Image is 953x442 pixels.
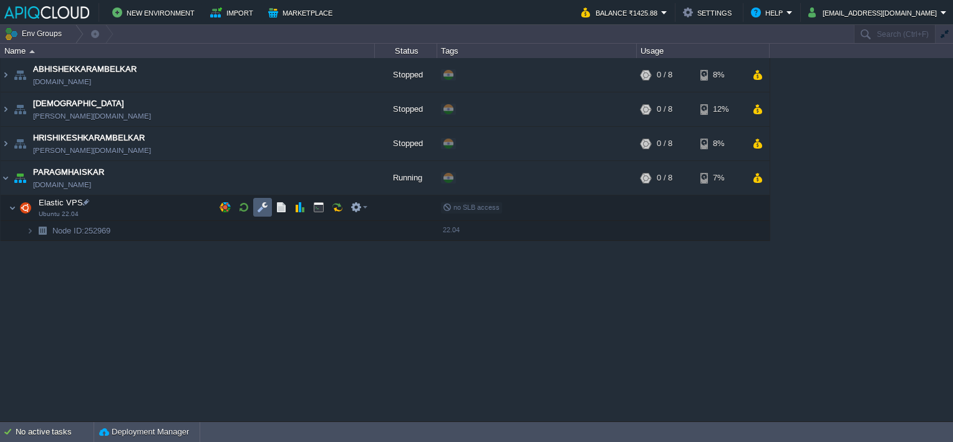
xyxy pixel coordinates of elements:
[657,92,672,126] div: 0 / 8
[33,132,145,144] a: HRISHIKESHKARAMBELKAR
[17,195,34,220] img: AMDAwAAAACH5BAEAAAAALAAAAAABAAEAAAICRAEAOw==
[700,92,741,126] div: 12%
[11,58,29,92] img: AMDAwAAAACH5BAEAAAAALAAAAAABAAEAAAICRAEAOw==
[11,92,29,126] img: AMDAwAAAACH5BAEAAAAALAAAAAABAAEAAAICRAEAOw==
[33,63,137,76] a: ABHISHEKKARAMBELKAR
[1,127,11,160] img: AMDAwAAAACH5BAEAAAAALAAAAAABAAEAAAICRAEAOw==
[657,161,672,195] div: 0 / 8
[33,76,91,88] a: [DOMAIN_NAME]
[210,5,257,20] button: Import
[751,5,786,20] button: Help
[443,226,460,233] span: 22.04
[637,44,769,58] div: Usage
[11,161,29,195] img: AMDAwAAAACH5BAEAAAAALAAAAAABAAEAAAICRAEAOw==
[4,25,66,42] button: Env Groups
[657,127,672,160] div: 0 / 8
[1,58,11,92] img: AMDAwAAAACH5BAEAAAAALAAAAAABAAEAAAICRAEAOw==
[375,127,437,160] div: Stopped
[1,44,374,58] div: Name
[4,6,89,19] img: APIQCloud
[11,127,29,160] img: AMDAwAAAACH5BAEAAAAALAAAAAABAAEAAAICRAEAOw==
[112,5,198,20] button: New Environment
[268,5,336,20] button: Marketplace
[438,44,636,58] div: Tags
[375,161,437,195] div: Running
[657,58,672,92] div: 0 / 8
[16,422,94,442] div: No active tasks
[33,179,91,191] a: [DOMAIN_NAME]
[808,5,941,20] button: [EMAIL_ADDRESS][DOMAIN_NAME]
[99,426,189,438] button: Deployment Manager
[33,97,124,110] a: [DEMOGRAPHIC_DATA]
[26,221,34,240] img: AMDAwAAAACH5BAEAAAAALAAAAAABAAEAAAICRAEAOw==
[1,161,11,195] img: AMDAwAAAACH5BAEAAAAALAAAAAABAAEAAAICRAEAOw==
[443,204,500,211] span: no SLB access
[33,166,104,179] a: PARAGMHAISKAR
[51,225,112,236] span: 252969
[700,58,741,92] div: 8%
[33,110,151,122] a: [PERSON_NAME][DOMAIN_NAME]
[581,5,661,20] button: Balance ₹1425.88
[29,50,35,53] img: AMDAwAAAACH5BAEAAAAALAAAAAABAAEAAAICRAEAOw==
[37,197,85,208] span: Elastic VPS
[33,144,151,157] a: [PERSON_NAME][DOMAIN_NAME]
[52,226,84,235] span: Node ID:
[375,92,437,126] div: Stopped
[37,198,85,207] a: Elastic VPSUbuntu 22.04
[1,92,11,126] img: AMDAwAAAACH5BAEAAAAALAAAAAABAAEAAAICRAEAOw==
[39,210,79,218] span: Ubuntu 22.04
[700,161,741,195] div: 7%
[700,127,741,160] div: 8%
[375,44,437,58] div: Status
[51,225,112,236] a: Node ID:252969
[34,221,51,240] img: AMDAwAAAACH5BAEAAAAALAAAAAABAAEAAAICRAEAOw==
[9,195,16,220] img: AMDAwAAAACH5BAEAAAAALAAAAAABAAEAAAICRAEAOw==
[375,58,437,92] div: Stopped
[683,5,735,20] button: Settings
